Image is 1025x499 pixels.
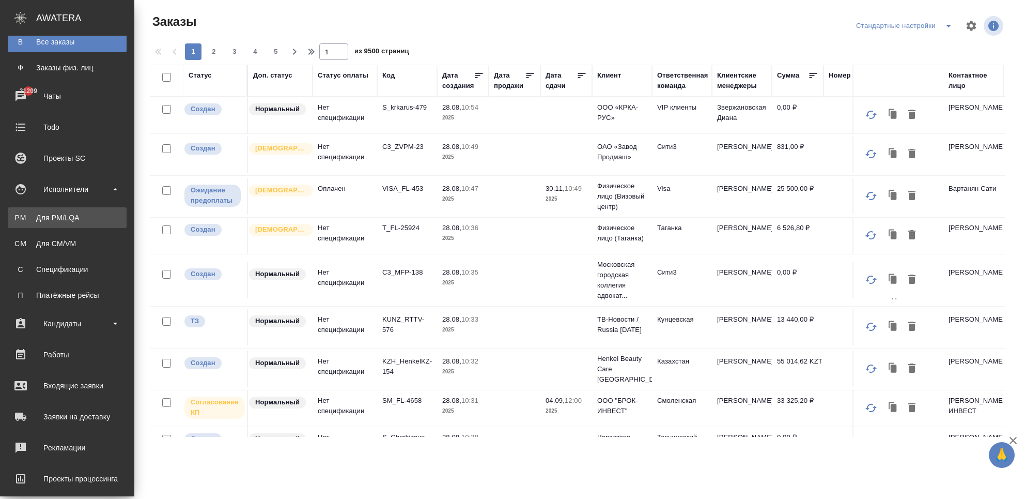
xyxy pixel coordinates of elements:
div: Статус [189,70,212,81]
div: Выставляет КМ при отправке заказа на расчет верстке (для тикета) или для уточнения сроков на прои... [183,314,242,328]
div: Для PM/LQA [13,213,121,223]
p: ТЗ [191,316,199,326]
div: Работы [8,347,127,362]
a: Проекты SC [3,145,132,171]
td: 0,00 ₽ [772,427,824,463]
div: Выставляется автоматически при создании заказа [183,223,242,237]
p: S_krkarus-479 [382,102,432,113]
p: 28.08, [442,268,461,276]
button: Удалить [903,398,921,418]
div: Дата сдачи [546,70,577,91]
a: PMДля PM/LQA [8,207,127,228]
p: Создан [191,104,215,114]
p: Henkel Beauty Care [GEOGRAPHIC_DATA] [597,354,647,385]
p: 12:00 [565,397,582,404]
p: Создан [191,358,215,368]
button: Обновить [859,184,883,208]
button: Клонировать [883,270,903,290]
div: Выставляется автоматически при создании заказа [183,432,242,446]
td: Звержановская Диана [712,97,772,133]
p: 28.08, [442,224,461,232]
td: 13 440,00 ₽ [772,309,824,345]
p: Ожидание предоплаты [191,185,235,206]
span: Заказы [150,13,196,30]
p: 10:49 [461,143,478,150]
td: VIP клиенты [652,97,712,133]
button: Клонировать [883,186,903,206]
p: 10:47 [461,185,478,192]
span: 3 [226,47,243,57]
p: 28.08, [442,315,461,323]
p: 2025 [546,194,587,204]
p: 10:35 [461,268,478,276]
button: Удалить [903,435,921,455]
td: [PERSON_NAME] [943,427,1003,463]
td: Таганка [652,218,712,254]
button: Обновить [859,267,883,292]
button: 🙏 [989,442,1015,468]
p: ООО «КРКА-РУС» [597,102,647,123]
p: 2025 [442,113,484,123]
p: 04.09, [546,397,565,404]
div: Выставляется автоматически для первых 3 заказов нового контактного лица. Особое внимание [248,223,307,237]
button: Клонировать [883,105,903,125]
div: Заявки на доставку [8,409,127,425]
div: Дата продажи [494,70,525,91]
td: Вартанян Сати [943,178,1003,215]
p: 28.08, [442,103,461,111]
td: [PERSON_NAME] [712,178,772,215]
td: Кунцевская [652,309,712,345]
div: Todo [8,119,127,135]
div: Клиент [597,70,621,81]
button: Клонировать [883,435,903,455]
button: Удалить [903,186,921,206]
div: Выставляется автоматически для первых 3 заказов нового контактного лица. Особое внимание [248,142,307,156]
div: Исполнители [8,182,127,197]
a: CMДля CM/VM [8,233,127,254]
button: Удалить [903,144,921,164]
p: 10:33 [461,315,478,323]
p: Нормальный [255,316,300,326]
div: Входящие заявки [8,378,127,394]
p: KZH_HenkelKZ-154 [382,356,432,377]
td: Visa [652,178,712,215]
div: Платёжные рейсы [13,290,121,300]
p: KUNZ_RTTV-576 [382,314,432,335]
div: Номер PO [829,70,862,81]
td: 55 014,62 KZT [772,351,824,387]
p: Черкизово [597,432,647,443]
td: 0,00 ₽ [772,262,824,298]
td: 831,00 ₽ [772,137,824,173]
p: 2025 [442,367,484,377]
td: [PERSON_NAME] [712,427,772,463]
p: [DEMOGRAPHIC_DATA] [255,185,307,195]
button: 5 [268,43,284,60]
p: ТВ-Новости / Russia [DATE] [597,314,647,335]
td: [PERSON_NAME] [943,218,1003,254]
td: Нет спецификации [313,218,377,254]
button: Клонировать [883,144,903,164]
div: Рекламации [8,440,127,456]
div: Статус по умолчанию для стандартных заказов [248,396,307,410]
p: 30.11, [546,185,565,192]
button: 3 [226,43,243,60]
p: ОАО «Завод Продмаш» [597,142,647,162]
div: Сумма [777,70,799,81]
td: Нет спецификации [313,427,377,463]
button: Удалить [903,225,921,245]
a: Todo [3,114,132,140]
span: 🙏 [993,444,1011,466]
td: 25 500,00 ₽ [772,178,824,215]
a: Проекты процессинга [3,466,132,492]
a: 31209Чаты [3,83,132,109]
p: 2025 [442,325,484,335]
p: Создан [191,224,215,235]
button: Обновить [859,142,883,167]
p: S_Cherkizovo-694 [382,432,432,453]
p: 28.08, [442,397,461,404]
button: Удалить [903,359,921,379]
p: Нормальный [255,269,300,279]
span: 4 [247,47,263,57]
p: Создан [191,269,215,279]
td: [PERSON_NAME]-ИНВЕСТ [943,390,1003,427]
